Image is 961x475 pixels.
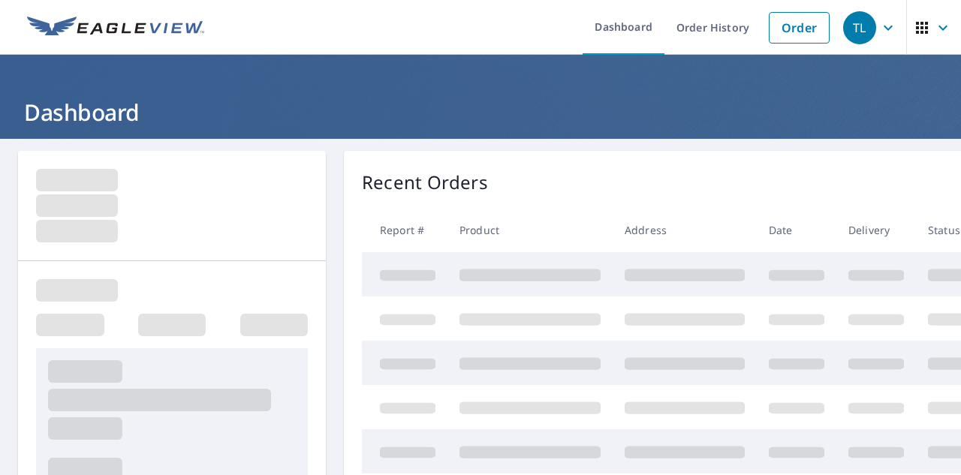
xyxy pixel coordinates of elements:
div: TL [843,11,876,44]
h1: Dashboard [18,97,943,128]
th: Date [757,208,836,252]
p: Recent Orders [362,169,488,196]
th: Product [447,208,613,252]
th: Delivery [836,208,916,252]
th: Address [613,208,757,252]
a: Order [769,12,830,44]
img: EV Logo [27,17,204,39]
th: Report # [362,208,447,252]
